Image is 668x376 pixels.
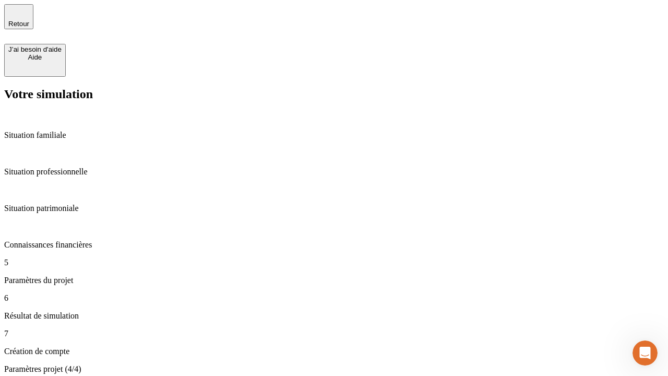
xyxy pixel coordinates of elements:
p: Création de compte [4,347,664,356]
p: Résultat de simulation [4,311,664,321]
div: Aide [8,53,62,61]
p: Situation patrimoniale [4,204,664,213]
p: Situation familiale [4,131,664,140]
p: Paramètres du projet [4,276,664,285]
p: 6 [4,293,664,303]
p: Paramètres projet (4/4) [4,365,664,374]
p: 7 [4,329,664,338]
button: J’ai besoin d'aideAide [4,44,66,77]
span: Retour [8,20,29,28]
p: 5 [4,258,664,267]
h2: Votre simulation [4,87,664,101]
p: Situation professionnelle [4,167,664,177]
div: J’ai besoin d'aide [8,45,62,53]
button: Retour [4,4,33,29]
iframe: Intercom live chat [633,340,658,366]
p: Connaissances financières [4,240,664,250]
